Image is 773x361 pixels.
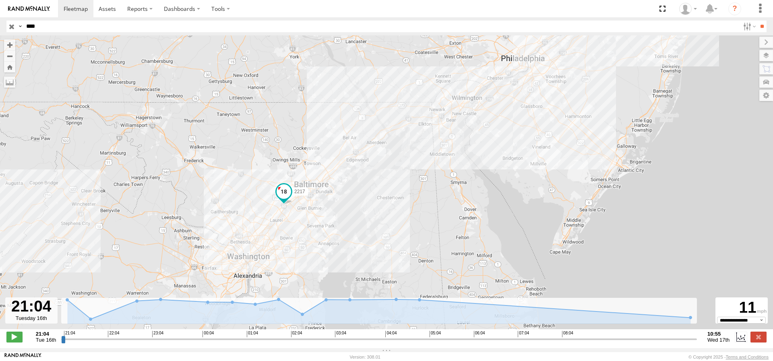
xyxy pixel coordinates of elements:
[707,337,730,343] span: Wed 17th Sep 2025
[726,355,769,359] a: Terms and Conditions
[4,76,15,88] label: Measure
[562,331,573,337] span: 08:04
[4,62,15,72] button: Zoom Home
[717,299,767,317] div: 11
[4,353,41,361] a: Visit our Website
[36,331,56,337] strong: 21:04
[740,21,757,32] label: Search Filter Options
[350,355,380,359] div: Version: 308.01
[707,331,730,337] strong: 10:55
[291,331,302,337] span: 02:04
[335,331,346,337] span: 03:04
[294,188,305,194] span: 2217
[64,331,75,337] span: 21:04
[676,3,700,15] div: Thomas Ward
[430,331,441,337] span: 05:04
[108,331,119,337] span: 22:04
[4,39,15,50] button: Zoom in
[203,331,214,337] span: 00:04
[247,331,258,337] span: 01:04
[36,337,56,343] span: Tue 16th Sep 2025
[759,90,773,101] label: Map Settings
[4,50,15,62] button: Zoom out
[8,6,50,12] img: rand-logo.svg
[518,331,529,337] span: 07:04
[688,355,769,359] div: © Copyright 2025 -
[6,332,23,342] label: Play/Stop
[750,332,767,342] label: Close
[385,331,397,337] span: 04:04
[728,2,741,15] i: ?
[152,331,163,337] span: 23:04
[474,331,485,337] span: 06:04
[17,21,23,32] label: Search Query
